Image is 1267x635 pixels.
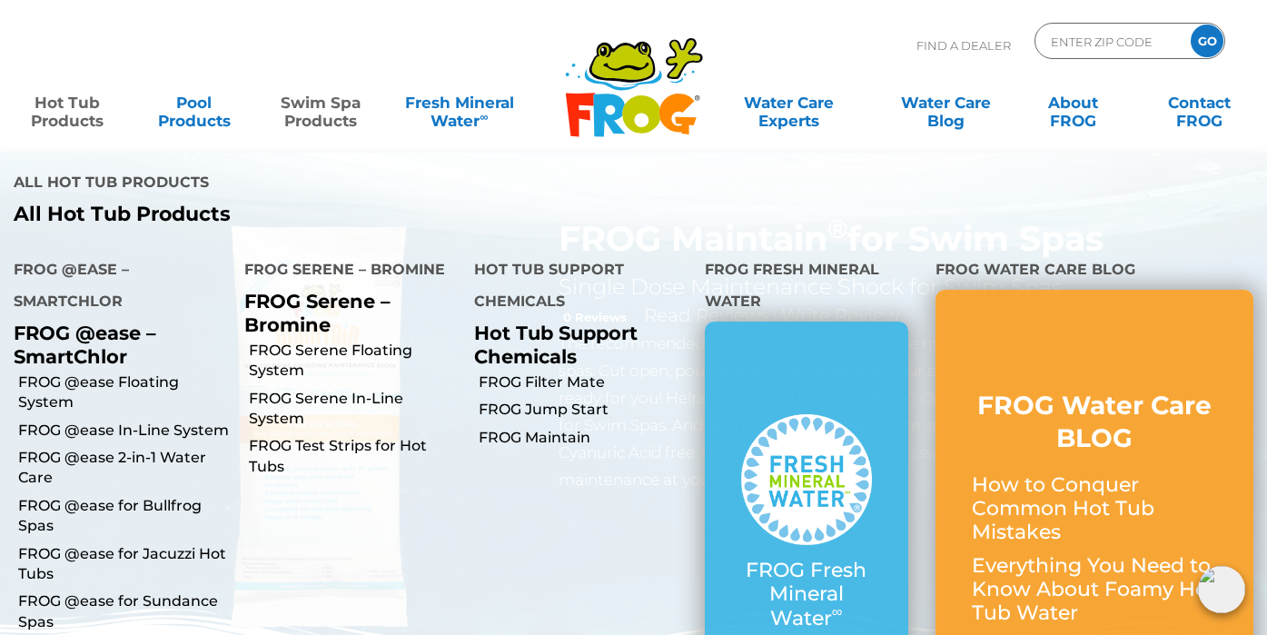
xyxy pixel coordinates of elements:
a: FROG Maintain [479,428,691,448]
img: openIcon [1198,566,1245,613]
a: FROG Serene In-Line System [249,389,461,430]
a: FROG @ease for Jacuzzi Hot Tubs [18,544,231,585]
input: Zip Code Form [1049,28,1172,55]
a: FROG Jump Start [479,400,691,420]
a: FROG @ease Floating System [18,372,231,413]
h4: FROG Serene – Bromine [244,253,448,290]
h4: Hot Tub Support Chemicals [474,253,678,322]
a: FROG Test Strips for Hot Tubs [249,436,461,477]
p: FROG Fresh Mineral Water [741,559,872,630]
h4: FROG Water Care Blog [935,253,1253,290]
a: AboutFROG [1024,84,1122,121]
h3: FROG Water Care BLOG [972,389,1217,455]
a: All Hot Tub Products [14,203,620,226]
h4: FROG @ease – SmartChlor [14,253,217,322]
p: How to Conquer Common Hot Tub Mistakes [972,473,1217,545]
a: Hot TubProducts [18,84,116,121]
a: Water CareExperts [709,84,869,121]
p: Hot Tub Support Chemicals [474,322,678,367]
a: Water CareBlog [897,84,995,121]
h4: All Hot Tub Products [14,166,620,203]
a: FROG Filter Mate [479,372,691,392]
p: Everything You Need to Know About Foamy Hot Tub Water [972,554,1217,626]
a: FROG @ease 2-in-1 Water Care [18,448,231,489]
p: FROG @ease – SmartChlor [14,322,217,367]
a: Swim SpaProducts [272,84,370,121]
p: Find A Dealer [916,23,1011,68]
p: FROG Serene – Bromine [244,290,448,335]
sup: ∞ [480,110,488,124]
a: FROG @ease In-Line System [18,421,231,441]
a: ContactFROG [1151,84,1249,121]
a: FROG @ease for Bullfrog Spas [18,496,231,537]
input: GO [1191,25,1223,57]
a: PoolProducts [144,84,243,121]
a: FROG @ease for Sundance Spas [18,591,231,632]
a: FROG Serene Floating System [249,341,461,382]
sup: ∞ [832,602,843,620]
a: FROG Water Care BLOG How to Conquer Common Hot Tub Mistakes Everything You Need to Know About Foa... [972,389,1217,635]
h4: FROG Fresh Mineral Water [705,253,908,322]
a: Fresh MineralWater∞ [398,84,521,121]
